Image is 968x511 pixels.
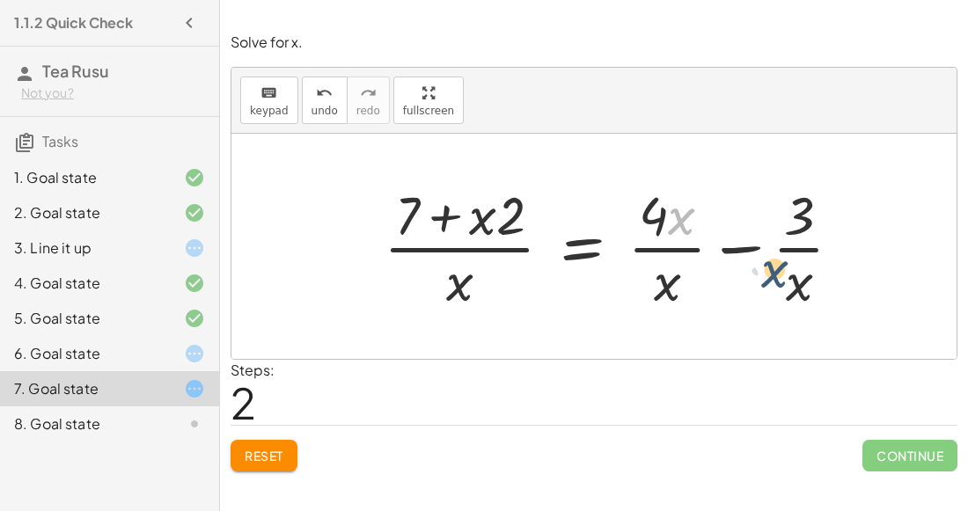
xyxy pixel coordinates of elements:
button: undoundo [302,77,348,124]
i: Task finished and correct. [184,202,205,223]
label: Steps: [231,361,275,379]
i: Task started. [184,237,205,259]
i: Task started. [184,378,205,399]
div: 2. Goal state [14,202,156,223]
span: keypad [250,105,289,117]
p: Solve for x. [231,33,957,53]
i: keyboard [260,83,277,104]
div: 5. Goal state [14,308,156,329]
span: undo [312,105,338,117]
div: 3. Line it up [14,237,156,259]
span: Reset [245,448,283,464]
i: Task not started. [184,413,205,434]
i: undo [316,83,333,104]
h4: 1.1.2 Quick Check [14,12,133,33]
div: 8. Goal state [14,413,156,434]
span: Tasks [42,132,78,150]
button: Reset [231,440,297,471]
button: redoredo [347,77,390,124]
div: 4. Goal state [14,273,156,294]
div: 7. Goal state [14,378,156,399]
div: 6. Goal state [14,343,156,364]
i: Task finished and correct. [184,308,205,329]
span: 2 [231,376,256,429]
button: keyboardkeypad [240,77,298,124]
span: fullscreen [403,105,454,117]
div: 1. Goal state [14,167,156,188]
i: redo [360,83,377,104]
i: Task started. [184,343,205,364]
span: Tea Rusu [42,61,109,81]
div: Not you? [21,84,205,102]
i: Task finished and correct. [184,273,205,294]
i: Task finished and correct. [184,167,205,188]
span: redo [356,105,380,117]
button: fullscreen [393,77,464,124]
